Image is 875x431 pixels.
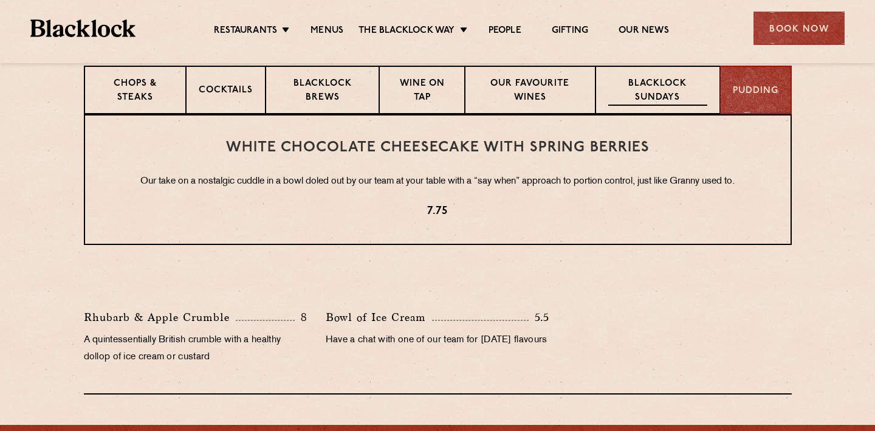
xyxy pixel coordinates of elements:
[214,25,277,38] a: Restaurants
[84,309,236,326] p: Rhubarb & Apple Crumble
[619,25,669,38] a: Our News
[30,19,136,37] img: BL_Textured_Logo-footer-cropped.svg
[97,77,173,106] p: Chops & Steaks
[295,309,307,325] p: 8
[109,140,766,156] h3: White Chocolate Cheesecake with Spring Berries
[608,77,707,106] p: Blacklock Sundays
[552,25,588,38] a: Gifting
[529,309,550,325] p: 5.5
[392,77,451,106] p: Wine on Tap
[753,12,845,45] div: Book Now
[109,204,766,219] p: 7.75
[199,84,253,99] p: Cocktails
[359,25,455,38] a: The Blacklock Way
[733,84,778,98] p: Pudding
[109,174,766,190] p: Our take on a nostalgic cuddle in a bowl doled out by our team at your table with a “say when” ap...
[326,309,432,326] p: Bowl of Ice Cream
[489,25,521,38] a: People
[326,332,549,349] p: Have a chat with one of our team for [DATE] flavours
[478,77,583,106] p: Our favourite wines
[311,25,343,38] a: Menus
[84,332,307,366] p: A quintessentially British crumble with a healthy dollop of ice cream or custard
[278,77,367,106] p: Blacklock Brews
